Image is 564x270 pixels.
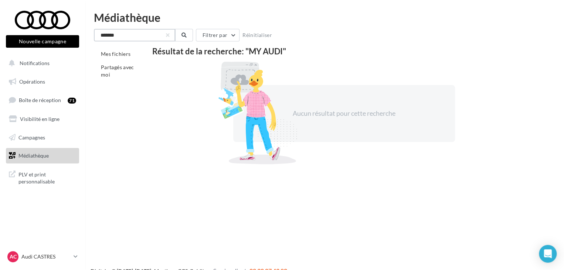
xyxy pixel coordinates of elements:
[4,55,78,71] button: Notifications
[539,245,557,263] div: Open Intercom Messenger
[101,64,134,78] span: Partagés avec moi
[4,74,81,90] a: Opérations
[68,98,76,104] div: 71
[101,51,130,57] span: Mes fichiers
[293,109,395,117] span: Aucun résultat pour cette recherche
[10,253,17,260] span: AC
[4,92,81,108] a: Boîte de réception71
[4,148,81,163] a: Médiathèque
[152,47,536,55] div: Résultat de la recherche: "MY AUDI"
[20,116,60,122] span: Visibilité en ligne
[19,78,45,85] span: Opérations
[19,97,61,103] span: Boîte de réception
[196,29,239,41] button: Filtrer par
[20,60,50,66] span: Notifications
[18,134,45,140] span: Campagnes
[21,253,71,260] p: Audi CASTRES
[239,31,275,40] button: Réinitialiser
[4,166,81,188] a: PLV et print personnalisable
[18,169,76,185] span: PLV et print personnalisable
[6,250,79,264] a: AC Audi CASTRES
[18,152,49,159] span: Médiathèque
[4,130,81,145] a: Campagnes
[6,35,79,48] button: Nouvelle campagne
[4,111,81,127] a: Visibilité en ligne
[94,12,555,23] div: Médiathèque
